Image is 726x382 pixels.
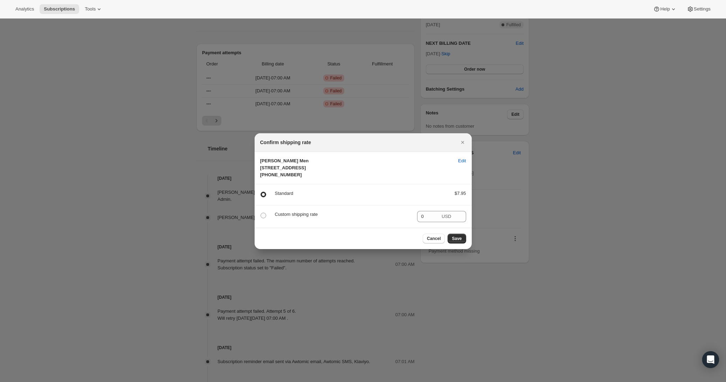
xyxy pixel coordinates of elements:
span: Help [660,6,670,12]
h2: Confirm shipping rate [260,139,311,146]
button: Cancel [423,234,445,243]
p: Standard [275,190,443,197]
span: Edit [458,157,466,164]
span: $7.95 [455,191,466,196]
button: Subscriptions [40,4,79,14]
button: Settings [683,4,715,14]
div: Open Intercom Messenger [702,351,719,368]
button: Close [458,137,468,147]
span: Tools [85,6,96,12]
button: Edit [454,155,470,167]
button: Save [448,234,466,243]
span: USD [442,214,451,219]
button: Analytics [11,4,38,14]
span: Save [452,236,462,241]
span: Settings [694,6,711,12]
p: Custom shipping rate [275,211,412,218]
button: Help [649,4,681,14]
span: Analytics [15,6,34,12]
span: [PERSON_NAME] Men [STREET_ADDRESS] [PHONE_NUMBER] [260,158,309,177]
span: Subscriptions [44,6,75,12]
button: Tools [81,4,107,14]
span: Cancel [427,236,441,241]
